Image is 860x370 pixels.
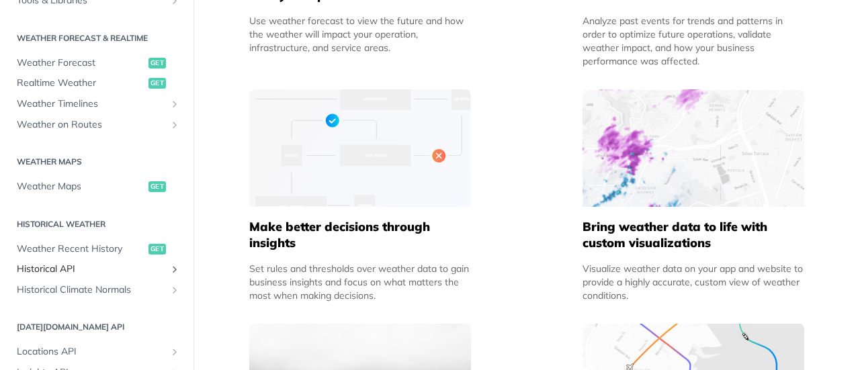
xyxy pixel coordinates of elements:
a: Historical Climate NormalsShow subpages for Historical Climate Normals [10,280,183,300]
h5: Make better decisions through insights [249,219,471,251]
span: Historical API [17,263,166,276]
img: 4463876-group-4982x.svg [583,89,804,207]
a: Realtime Weatherget [10,73,183,93]
a: Weather Forecastget [10,53,183,73]
button: Show subpages for Historical Climate Normals [169,285,180,295]
span: get [148,181,166,192]
div: Set rules and thresholds over weather data to gain business insights and focus on what matters th... [249,262,471,302]
a: Weather on RoutesShow subpages for Weather on Routes [10,115,183,135]
div: Analyze past events for trends and patterns in order to optimize future operations, validate weat... [583,14,804,68]
a: Weather TimelinesShow subpages for Weather Timelines [10,94,183,114]
h2: Weather Forecast & realtime [10,32,183,44]
div: Visualize weather data on your app and website to provide a highly accurate, custom view of weath... [583,262,804,302]
span: Weather on Routes [17,118,166,132]
button: Show subpages for Historical API [169,264,180,275]
span: Weather Recent History [17,242,145,256]
span: Weather Timelines [17,97,166,111]
span: get [148,78,166,89]
button: Show subpages for Weather on Routes [169,120,180,130]
span: get [148,244,166,255]
h2: [DATE][DOMAIN_NAME] API [10,321,183,333]
span: Historical Climate Normals [17,283,166,297]
span: get [148,58,166,68]
span: Locations API [17,345,166,359]
a: Weather Recent Historyget [10,239,183,259]
button: Show subpages for Weather Timelines [169,99,180,109]
a: Locations APIShow subpages for Locations API [10,342,183,362]
h2: Historical Weather [10,218,183,230]
img: a22d113-group-496-32x.svg [249,89,471,207]
h5: Bring weather data to life with custom visualizations [583,219,804,251]
div: Use weather forecast to view the future and how the weather will impact your operation, infrastru... [249,14,471,54]
a: Weather Mapsget [10,177,183,197]
span: Realtime Weather [17,77,145,90]
span: Weather Maps [17,180,145,193]
a: Historical APIShow subpages for Historical API [10,259,183,279]
button: Show subpages for Locations API [169,346,180,357]
h2: Weather Maps [10,156,183,168]
span: Weather Forecast [17,56,145,70]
